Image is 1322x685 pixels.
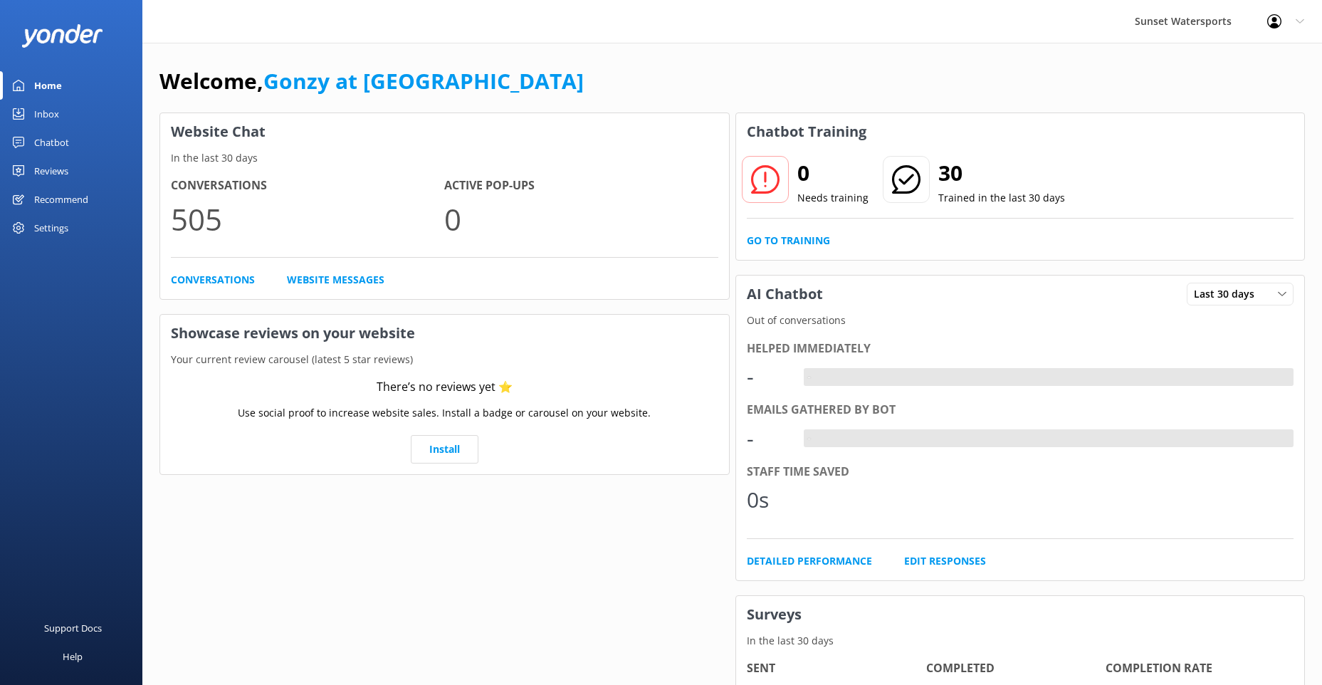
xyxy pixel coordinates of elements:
a: Gonzy at [GEOGRAPHIC_DATA] [263,66,584,95]
div: Support Docs [44,614,102,642]
h2: 0 [797,156,869,190]
p: Use social proof to increase website sales. Install a badge or carousel on your website. [238,405,651,421]
span: Last 30 days [1194,286,1263,302]
p: In the last 30 days [736,633,1305,649]
div: 0s [747,483,789,517]
h4: Completion Rate [1106,659,1285,678]
img: yonder-white-logo.png [21,24,103,48]
a: Detailed Performance [747,553,872,569]
h2: 30 [938,156,1065,190]
div: Help [63,642,83,671]
div: - [804,368,814,387]
p: Your current review carousel (latest 5 star reviews) [160,352,729,367]
p: In the last 30 days [160,150,729,166]
a: Conversations [171,272,255,288]
h3: Surveys [736,596,1305,633]
h3: AI Chatbot [736,276,834,313]
a: Install [411,435,478,464]
div: - [747,422,789,456]
p: Trained in the last 30 days [938,190,1065,206]
h4: Active Pop-ups [444,177,718,195]
a: Website Messages [287,272,384,288]
h3: Chatbot Training [736,113,877,150]
a: Edit Responses [904,553,986,569]
h4: Conversations [171,177,444,195]
p: 0 [444,195,718,243]
h4: Completed [926,659,1106,678]
div: There’s no reviews yet ⭐ [377,378,513,397]
a: Go to Training [747,233,830,249]
div: Helped immediately [747,340,1294,358]
div: Home [34,71,62,100]
p: Out of conversations [736,313,1305,328]
div: Chatbot [34,128,69,157]
div: Reviews [34,157,68,185]
div: Emails gathered by bot [747,401,1294,419]
h4: Sent [747,659,926,678]
div: Staff time saved [747,463,1294,481]
div: Recommend [34,185,88,214]
div: - [747,360,789,394]
p: 505 [171,195,444,243]
p: Needs training [797,190,869,206]
div: Settings [34,214,68,242]
h3: Showcase reviews on your website [160,315,729,352]
div: Inbox [34,100,59,128]
h3: Website Chat [160,113,729,150]
h1: Welcome, [159,64,584,98]
div: - [804,429,814,448]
